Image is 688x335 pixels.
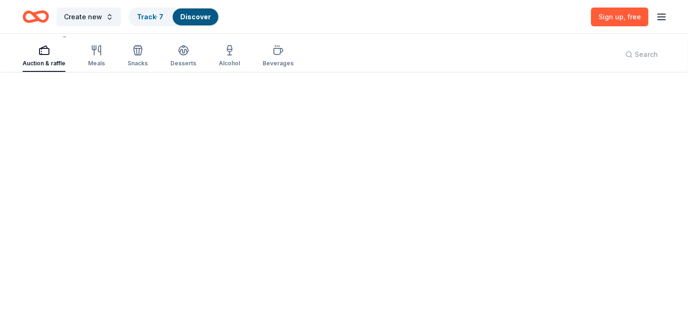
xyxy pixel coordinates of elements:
button: Beverages [263,41,294,72]
div: 2 [60,37,69,46]
div: Beverages [263,60,294,67]
div: Desserts [170,60,196,67]
div: Meals [88,60,105,67]
button: Meals [88,41,105,72]
button: Snacks [128,41,148,72]
a: Discover [180,13,211,21]
a: Track· 7 [137,13,163,21]
div: Auction & raffle [23,60,65,67]
a: Sign up, free [591,8,648,26]
button: Create new [56,8,121,26]
div: Alcohol [219,60,240,67]
button: Alcohol [219,41,240,72]
div: Snacks [128,60,148,67]
button: Track· 7Discover [128,8,219,26]
span: Sign up [599,13,641,21]
button: Auction & raffle [23,41,65,72]
span: Create new [64,11,102,23]
span: , free [624,13,641,21]
button: Desserts [170,41,196,72]
a: Home [23,6,49,28]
